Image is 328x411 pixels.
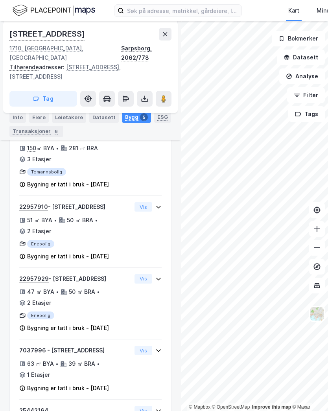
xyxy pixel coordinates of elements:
span: adresser: [9,64,66,71]
a: Improve this map [252,404,291,410]
div: • [97,289,100,295]
div: • [97,361,100,367]
div: Kart [288,6,299,15]
div: 50 ㎡ BRA [67,216,93,225]
div: 2 Etasjer [27,227,51,236]
div: ㎡ BYA [27,144,54,153]
a: Mapbox [189,404,210,410]
button: Bokmerker [272,31,325,46]
div: • [95,217,98,223]
div: Bygning er tatt i bruk - [DATE] [27,323,109,333]
div: • [54,217,57,223]
img: logo.f888ab2527a4732fd821a326f86c7f29.svg [13,4,95,17]
div: , [STREET_ADDRESS] [9,63,165,81]
button: Tag [9,91,77,107]
div: 2 Etasjer [27,298,51,308]
div: Leietakere [52,112,86,123]
button: Vis [135,274,152,284]
div: 51 ㎡ BYA [27,216,52,225]
div: 39 ㎡ BRA [68,359,95,369]
div: Kontrollprogram for chat [289,373,328,411]
div: Bygning er tatt i bruk - [DATE] [27,383,109,393]
div: Bygning er tatt i bruk - [DATE] [27,252,109,261]
div: - [STREET_ADDRESS] [19,274,131,284]
div: • [56,145,59,151]
button: Analyse [279,68,325,84]
button: Tags [288,106,325,122]
div: 1 Etasjer [27,370,50,380]
iframe: Chat Widget [289,373,328,411]
a: OpenStreetMap [212,404,250,410]
div: 63 ㎡ BYA [27,359,54,369]
div: 47 ㎡ BYA [27,287,54,297]
div: 3 Etasjer [27,155,51,164]
div: • [56,289,59,295]
div: 281 ㎡ BRA [69,144,98,153]
input: Søk på adresse, matrikkel, gårdeiere, leietakere eller personer [124,5,241,17]
div: Datasett [89,112,119,123]
div: - [STREET_ADDRESS] [19,202,131,212]
button: Vis [135,202,152,212]
div: Eiere [29,112,49,123]
button: Filter [287,87,325,103]
div: 50 ㎡ BRA [69,287,95,297]
img: Z [310,306,324,321]
div: Bygning er tatt i bruk - [DATE] [27,180,109,189]
div: , [GEOGRAPHIC_DATA] [9,44,121,63]
div: 7037996 - [STREET_ADDRESS] [19,346,131,355]
div: Info [9,112,26,123]
div: • [55,361,59,367]
button: Datasett [277,50,325,65]
button: Vis [135,346,152,355]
